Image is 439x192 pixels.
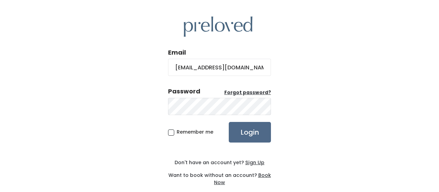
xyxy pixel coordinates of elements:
img: preloved logo [184,16,252,37]
a: Book Now [214,172,271,186]
div: Password [168,87,200,96]
span: Remember me [177,128,213,135]
u: Sign Up [245,159,264,166]
div: Want to book without an account? [168,166,271,186]
div: Don't have an account yet? [168,159,271,166]
a: Forgot password? [224,89,271,96]
a: Sign Up [244,159,264,166]
input: Login [229,122,271,143]
label: Email [168,48,186,57]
